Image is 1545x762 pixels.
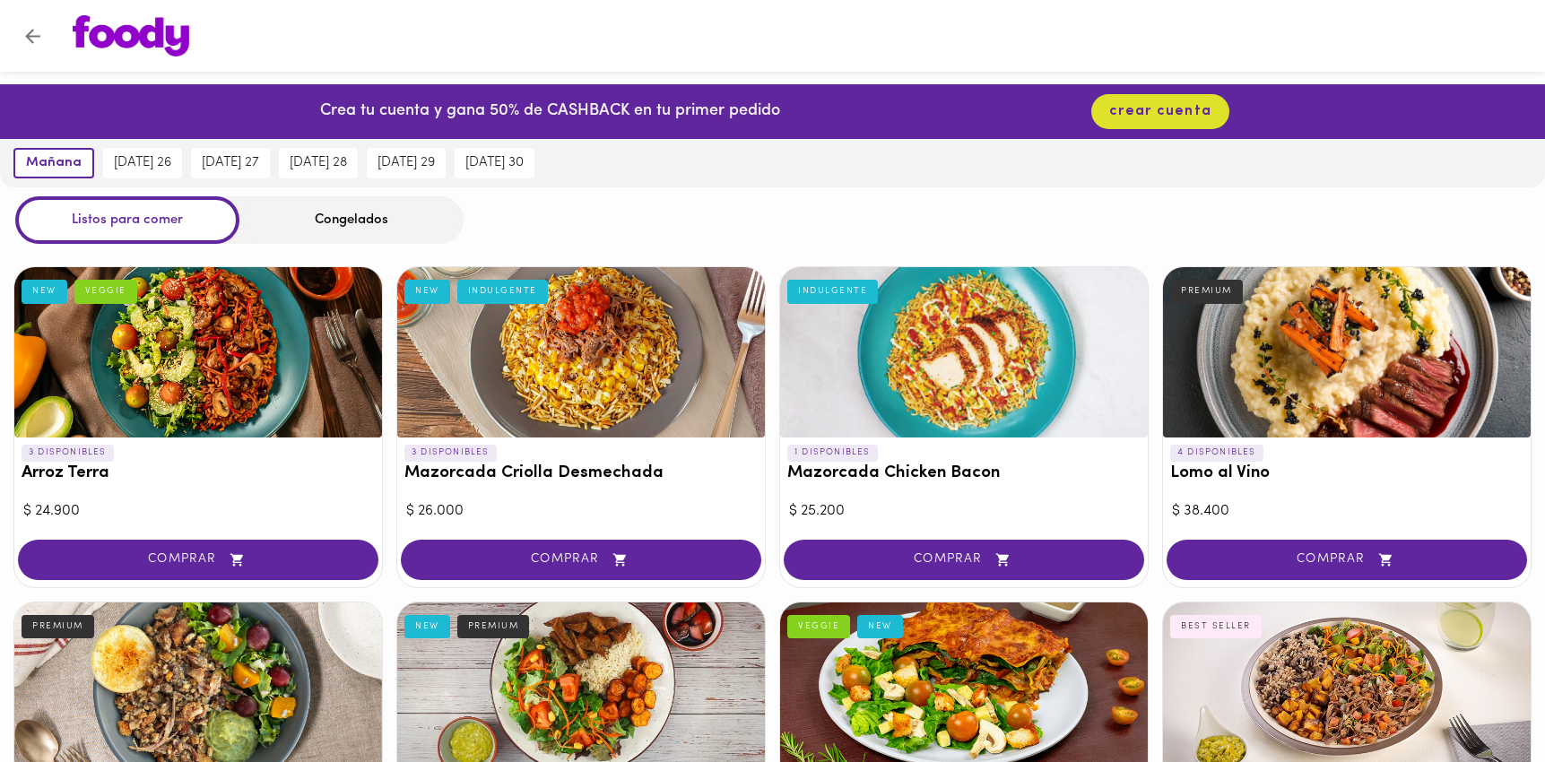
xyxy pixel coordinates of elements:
[22,280,67,303] div: NEW
[378,155,435,171] span: [DATE] 29
[73,15,189,56] img: logo.png
[1170,445,1263,461] p: 4 DISPONIBLES
[11,14,55,58] button: Volver
[23,501,373,522] div: $ 24.900
[787,445,878,461] p: 1 DISPONIBLES
[457,280,548,303] div: INDULGENTE
[239,196,464,244] div: Congelados
[103,148,182,178] button: [DATE] 26
[1109,103,1211,120] span: crear cuenta
[789,501,1139,522] div: $ 25.200
[13,148,94,178] button: mañana
[787,615,850,638] div: VEGGIE
[15,196,239,244] div: Listos para comer
[279,148,358,178] button: [DATE] 28
[404,615,450,638] div: NEW
[1167,540,1527,580] button: COMPRAR
[1163,267,1531,437] div: Lomo al Vino
[191,148,270,178] button: [DATE] 27
[1170,280,1243,303] div: PREMIUM
[202,155,259,171] span: [DATE] 27
[787,280,878,303] div: INDULGENTE
[397,267,765,437] div: Mazorcada Criolla Desmechada
[367,148,446,178] button: [DATE] 29
[1441,658,1527,744] iframe: Messagebird Livechat Widget
[290,155,347,171] span: [DATE] 28
[320,100,780,124] p: Crea tu cuenta y gana 50% de CASHBACK en tu primer pedido
[22,445,114,461] p: 3 DISPONIBLES
[1170,464,1523,483] h3: Lomo al Vino
[404,445,497,461] p: 3 DISPONIBLES
[1170,615,1262,638] div: BEST SELLER
[74,280,137,303] div: VEGGIE
[787,464,1141,483] h3: Mazorcada Chicken Bacon
[857,615,903,638] div: NEW
[455,148,534,178] button: [DATE] 30
[784,540,1144,580] button: COMPRAR
[40,552,356,567] span: COMPRAR
[404,464,758,483] h3: Mazorcada Criolla Desmechada
[1091,94,1229,129] button: crear cuenta
[1189,552,1505,567] span: COMPRAR
[22,615,94,638] div: PREMIUM
[404,280,450,303] div: NEW
[22,464,375,483] h3: Arroz Terra
[18,540,378,580] button: COMPRAR
[14,267,382,437] div: Arroz Terra
[114,155,171,171] span: [DATE] 26
[806,552,1122,567] span: COMPRAR
[423,552,739,567] span: COMPRAR
[457,615,530,638] div: PREMIUM
[401,540,761,580] button: COMPRAR
[406,501,756,522] div: $ 26.000
[26,155,82,171] span: mañana
[465,155,524,171] span: [DATE] 30
[780,267,1148,437] div: Mazorcada Chicken Bacon
[1172,501,1522,522] div: $ 38.400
